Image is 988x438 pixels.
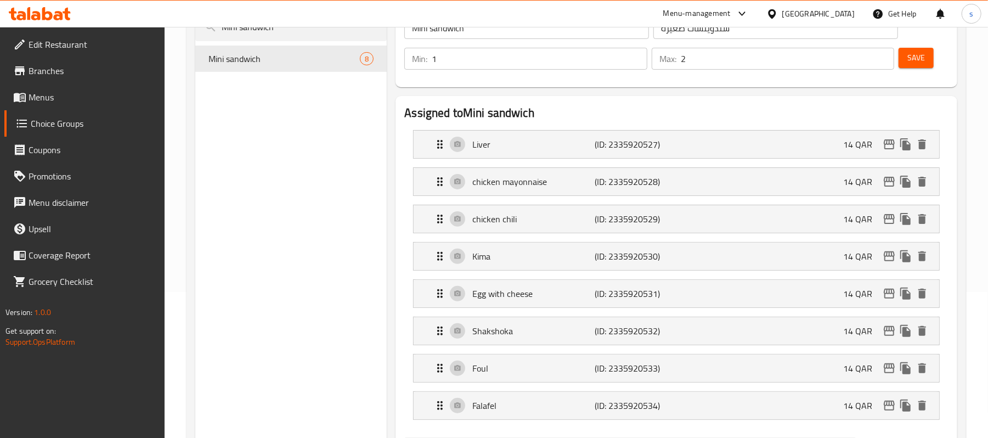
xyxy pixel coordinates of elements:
[914,360,930,377] button: delete
[472,175,595,188] p: chicken mayonnaise
[414,205,939,233] div: Expand
[29,170,156,183] span: Promotions
[29,64,156,77] span: Branches
[897,136,914,153] button: duplicate
[404,163,949,200] li: Expand
[663,7,731,20] div: Menu-management
[843,250,881,263] p: 14 QAR
[4,137,165,163] a: Coupons
[404,387,949,424] li: Expand
[4,242,165,268] a: Coverage Report
[195,46,387,72] div: Mini sandwich8
[897,285,914,302] button: duplicate
[782,8,855,20] div: [GEOGRAPHIC_DATA]
[595,250,677,263] p: (ID: 2335920530)
[4,163,165,189] a: Promotions
[969,8,973,20] span: s
[472,324,595,338] p: Shakshoka
[595,324,677,338] p: (ID: 2335920532)
[907,51,925,65] span: Save
[404,126,949,163] li: Expand
[29,196,156,209] span: Menu disclaimer
[843,287,881,300] p: 14 QAR
[414,131,939,158] div: Expand
[897,173,914,190] button: duplicate
[414,392,939,419] div: Expand
[29,38,156,51] span: Edit Restaurant
[659,52,676,65] p: Max:
[881,397,897,414] button: edit
[4,189,165,216] a: Menu disclaimer
[5,324,56,338] span: Get support on:
[881,360,897,377] button: edit
[472,287,595,300] p: Egg with cheese
[899,48,934,68] button: Save
[843,138,881,151] p: 14 QAR
[843,175,881,188] p: 14 QAR
[29,143,156,156] span: Coupons
[4,110,165,137] a: Choice Groups
[914,248,930,265] button: delete
[5,305,32,319] span: Version:
[472,212,595,226] p: chicken chili
[472,250,595,263] p: Kima
[595,212,677,226] p: (ID: 2335920529)
[360,52,374,65] div: Choices
[414,355,939,382] div: Expand
[29,249,156,262] span: Coverage Report
[4,216,165,242] a: Upsell
[881,173,897,190] button: edit
[4,58,165,84] a: Branches
[881,285,897,302] button: edit
[414,317,939,345] div: Expand
[843,324,881,338] p: 14 QAR
[914,136,930,153] button: delete
[843,399,881,412] p: 14 QAR
[4,268,165,295] a: Grocery Checklist
[914,211,930,227] button: delete
[595,287,677,300] p: (ID: 2335920531)
[414,280,939,307] div: Expand
[472,138,595,151] p: Liver
[897,248,914,265] button: duplicate
[404,105,949,121] h2: Assigned to Mini sandwich
[29,222,156,235] span: Upsell
[897,211,914,227] button: duplicate
[29,91,156,104] span: Menus
[595,362,677,375] p: (ID: 2335920533)
[897,360,914,377] button: duplicate
[404,350,949,387] li: Expand
[412,52,427,65] p: Min:
[404,238,949,275] li: Expand
[881,323,897,339] button: edit
[897,397,914,414] button: duplicate
[208,52,360,65] span: Mini sandwich
[4,31,165,58] a: Edit Restaurant
[914,173,930,190] button: delete
[34,305,51,319] span: 1.0.0
[404,200,949,238] li: Expand
[595,175,677,188] p: (ID: 2335920528)
[595,399,677,412] p: (ID: 2335920534)
[5,335,75,349] a: Support.OpsPlatform
[29,275,156,288] span: Grocery Checklist
[404,275,949,312] li: Expand
[404,312,949,350] li: Expand
[914,285,930,302] button: delete
[843,362,881,375] p: 14 QAR
[4,84,165,110] a: Menus
[472,399,595,412] p: Falafel
[414,168,939,195] div: Expand
[360,54,373,64] span: 8
[472,362,595,375] p: Foul
[881,136,897,153] button: edit
[914,397,930,414] button: delete
[843,212,881,226] p: 14 QAR
[595,138,677,151] p: (ID: 2335920527)
[881,248,897,265] button: edit
[914,323,930,339] button: delete
[897,323,914,339] button: duplicate
[881,211,897,227] button: edit
[414,243,939,270] div: Expand
[31,117,156,130] span: Choice Groups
